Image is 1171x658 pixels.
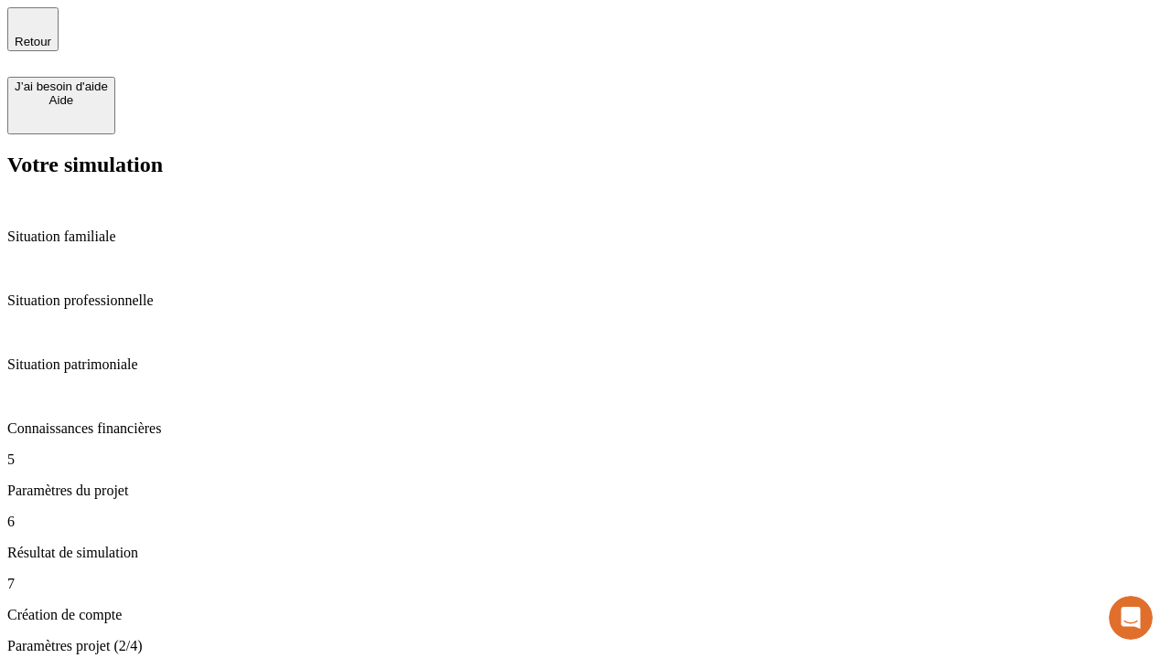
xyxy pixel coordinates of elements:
div: Aide [15,93,108,107]
p: Création de compte [7,607,1164,623]
p: Connaissances financières [7,420,1164,437]
p: 7 [7,576,1164,592]
div: J’ai besoin d'aide [15,80,108,93]
p: Paramètres du projet [7,483,1164,499]
p: 6 [7,514,1164,530]
button: J’ai besoin d'aideAide [7,77,115,134]
h2: Votre simulation [7,153,1164,177]
iframe: Intercom live chat [1109,596,1153,640]
p: Situation professionnelle [7,292,1164,309]
p: Paramètres projet (2/4) [7,638,1164,654]
p: Résultat de simulation [7,545,1164,561]
p: 5 [7,451,1164,468]
span: Retour [15,35,51,48]
p: Situation patrimoniale [7,356,1164,373]
p: Situation familiale [7,228,1164,245]
button: Retour [7,7,59,51]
